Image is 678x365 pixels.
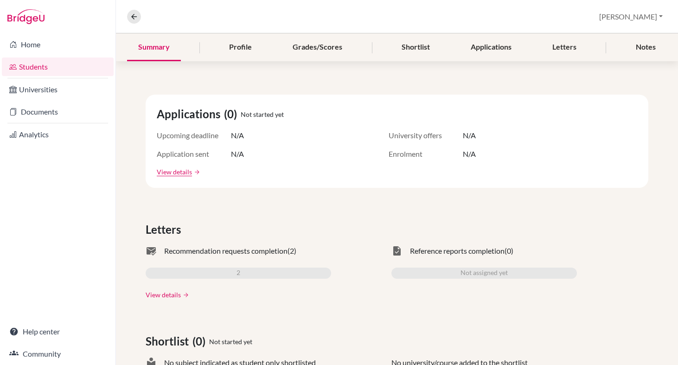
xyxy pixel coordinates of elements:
[218,34,263,61] div: Profile
[231,130,244,141] span: N/A
[281,34,353,61] div: Grades/Scores
[146,245,157,256] span: mark_email_read
[390,34,441,61] div: Shortlist
[2,58,114,76] a: Students
[146,333,192,350] span: Shortlist
[2,35,114,54] a: Home
[157,148,231,160] span: Application sent
[241,109,284,119] span: Not started yet
[410,245,505,256] span: Reference reports completion
[192,333,209,350] span: (0)
[192,169,200,175] a: arrow_forward
[157,106,224,122] span: Applications
[460,34,523,61] div: Applications
[209,337,252,346] span: Not started yet
[2,125,114,144] a: Analytics
[157,167,192,177] a: View details
[461,268,508,279] span: Not assigned yet
[463,148,476,160] span: N/A
[391,245,403,256] span: task
[2,322,114,341] a: Help center
[146,221,185,238] span: Letters
[463,130,476,141] span: N/A
[181,292,189,298] a: arrow_forward
[237,268,240,279] span: 2
[231,148,244,160] span: N/A
[288,245,296,256] span: (2)
[224,106,241,122] span: (0)
[625,34,667,61] div: Notes
[157,130,231,141] span: Upcoming deadline
[2,102,114,121] a: Documents
[389,148,463,160] span: Enrolment
[2,345,114,363] a: Community
[127,34,181,61] div: Summary
[7,9,45,24] img: Bridge-U
[541,34,588,61] div: Letters
[505,245,513,256] span: (0)
[146,290,181,300] a: View details
[2,80,114,99] a: Universities
[389,130,463,141] span: University offers
[595,8,667,26] button: [PERSON_NAME]
[164,245,288,256] span: Recommendation requests completion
